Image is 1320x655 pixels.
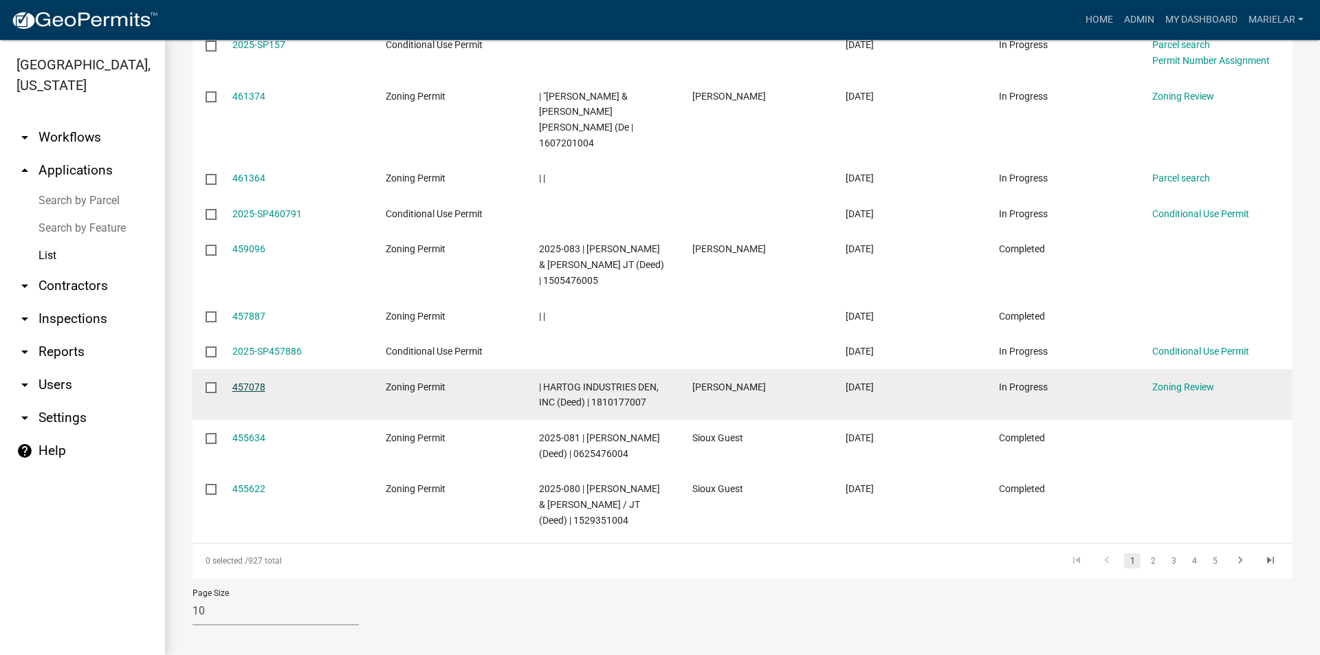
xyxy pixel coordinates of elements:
[692,483,743,494] span: Sioux Guest
[692,243,766,254] span: Jim Vonk
[1243,7,1309,33] a: marielar
[846,39,874,50] span: 08/11/2025
[232,208,302,219] a: 2025-SP460791
[1064,553,1090,568] a: go to first page
[1080,7,1119,33] a: Home
[1257,553,1284,568] a: go to last page
[386,311,445,322] span: Zoning Permit
[386,483,445,494] span: Zoning Permit
[999,243,1045,254] span: Completed
[846,91,874,102] span: 08/08/2025
[232,243,265,254] a: 459096
[539,243,664,286] span: 2025-083 | VONK, JAMES E. & ERICA L. JT (Deed) | 1505476005
[1152,173,1210,184] a: Parcel search
[846,173,874,184] span: 08/08/2025
[1094,553,1120,568] a: go to previous page
[232,39,285,50] a: 2025-SP157
[999,208,1048,219] span: In Progress
[386,381,445,392] span: Zoning Permit
[386,91,445,102] span: Zoning Permit
[232,432,265,443] a: 455634
[16,410,33,426] i: arrow_drop_down
[846,483,874,494] span: 07/28/2025
[232,311,265,322] a: 457887
[386,173,445,184] span: Zoning Permit
[1145,553,1161,568] a: 2
[386,432,445,443] span: Zoning Permit
[846,432,874,443] span: 07/28/2025
[16,129,33,146] i: arrow_drop_down
[232,91,265,102] a: 461374
[1122,549,1143,573] li: page 1
[1152,381,1214,392] a: Zoning Review
[1143,549,1163,573] li: page 2
[692,432,743,443] span: Sioux Guest
[192,544,627,578] div: 927 total
[16,443,33,459] i: help
[999,311,1045,322] span: Completed
[232,381,265,392] a: 457078
[1227,553,1253,568] a: go to next page
[539,311,545,322] span: | |
[846,208,874,219] span: 08/07/2025
[16,278,33,294] i: arrow_drop_down
[539,173,545,184] span: | |
[692,91,766,102] span: Wendell Van beek
[232,173,265,184] a: 461364
[1184,549,1204,573] li: page 4
[1119,7,1160,33] a: Admin
[1152,346,1249,357] a: Conditional Use Permit
[846,346,874,357] span: 07/31/2025
[386,208,483,219] span: Conditional Use Permit
[1165,553,1182,568] a: 3
[386,243,445,254] span: Zoning Permit
[1186,553,1202,568] a: 4
[846,311,874,322] span: 07/31/2025
[1152,208,1249,219] a: Conditional Use Permit
[999,381,1048,392] span: In Progress
[999,39,1048,50] span: In Progress
[999,91,1048,102] span: In Progress
[539,432,660,459] span: 2025-081 | HAMEISTER, RONALD K. (Deed) | 0625476004
[16,311,33,327] i: arrow_drop_down
[692,381,766,392] span: cory french
[386,346,483,357] span: Conditional Use Permit
[16,344,33,360] i: arrow_drop_down
[1163,549,1184,573] li: page 3
[206,556,248,566] span: 0 selected /
[1152,91,1214,102] a: Zoning Review
[232,483,265,494] a: 455622
[846,243,874,254] span: 08/04/2025
[1152,55,1270,66] a: Permit Number Assignment
[386,39,483,50] span: Conditional Use Permit
[999,346,1048,357] span: In Progress
[16,162,33,179] i: arrow_drop_up
[999,432,1045,443] span: Completed
[539,483,660,526] span: 2025-080 | WELLS, MARK & JULIA / JT (Deed) | 1529351004
[1152,39,1210,50] a: Parcel search
[999,483,1045,494] span: Completed
[232,346,302,357] a: 2025-SP457886
[999,173,1048,184] span: In Progress
[539,91,633,148] span: | "BEEK, WENDELL D. & MOLLY M. VAN JT (De | 1607201004
[846,381,874,392] span: 07/30/2025
[1124,553,1141,568] a: 1
[16,377,33,393] i: arrow_drop_down
[1160,7,1243,33] a: My Dashboard
[539,381,659,408] span: | HARTOG INDUSTRIES DEN, INC (Deed) | 1810177007
[1207,553,1223,568] a: 5
[1204,549,1225,573] li: page 5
